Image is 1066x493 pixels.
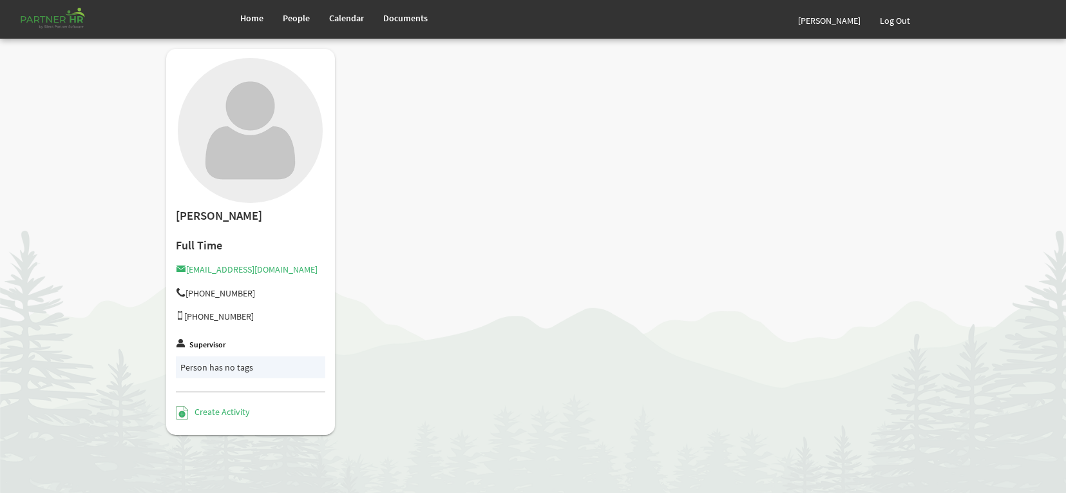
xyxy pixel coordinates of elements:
span: Home [240,12,263,24]
a: Log Out [870,3,920,39]
label: Supervisor [189,341,225,349]
span: Documents [383,12,428,24]
h5: [PHONE_NUMBER] [176,311,326,322]
img: Create Activity [176,406,188,420]
span: Calendar [329,12,364,24]
h4: Full Time [176,239,326,252]
div: Person has no tags [180,361,321,374]
span: People [283,12,310,24]
a: Create Activity [176,406,250,418]
h2: [PERSON_NAME] [176,209,326,223]
a: [EMAIL_ADDRESS][DOMAIN_NAME] [176,264,318,275]
img: User with no profile picture [178,58,323,203]
h5: [PHONE_NUMBER] [176,288,326,298]
a: [PERSON_NAME] [788,3,870,39]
